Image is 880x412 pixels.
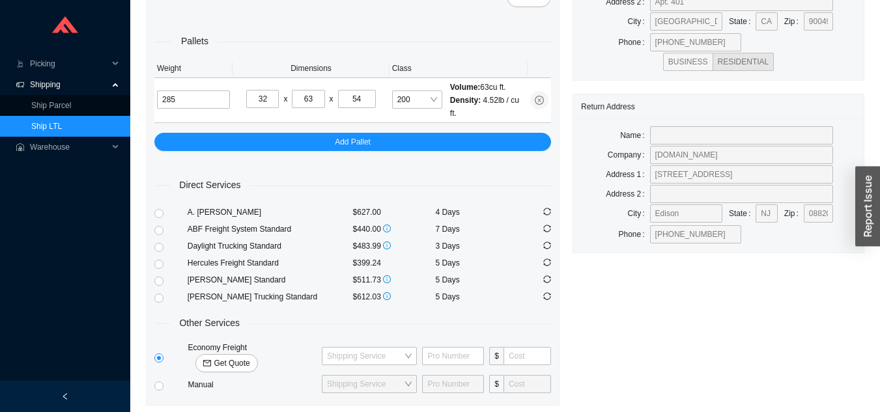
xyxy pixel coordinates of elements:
div: Economy Freight [185,341,319,372]
span: $ [489,375,504,393]
a: Ship Parcel [31,101,71,110]
input: W [292,90,324,108]
div: 3 Days [435,240,518,253]
label: Address 1 [606,165,649,184]
label: Address 2 [606,185,649,203]
span: info-circle [383,241,391,249]
div: [PERSON_NAME] Trucking Standard [188,290,353,303]
button: mailGet Quote [195,354,257,372]
label: Company [608,146,650,164]
span: sync [543,225,551,232]
label: State [729,12,756,31]
span: Direct Services [170,178,249,193]
div: Return Address [581,94,856,118]
div: 4.52 lb / cu ft. [450,94,525,120]
span: RESIDENTIAL [718,57,769,66]
span: Volume: [450,83,480,92]
span: left [61,392,69,400]
span: sync [543,241,551,249]
label: State [729,204,756,223]
span: $ [489,347,504,365]
label: Zip [784,12,804,31]
label: Phone [619,225,650,243]
input: Pro Number [422,375,484,393]
input: H [338,90,376,108]
div: x [283,92,287,105]
span: info-circle [383,292,391,300]
div: $440.00 [353,223,436,236]
div: 5 Days [435,256,518,269]
input: Pro Number [422,347,484,365]
span: Pallets [172,34,218,49]
span: Picking [30,53,108,74]
span: sync [543,292,551,300]
input: L [246,90,279,108]
label: Phone [619,33,650,51]
div: $483.99 [353,240,436,253]
span: sync [543,208,551,215]
div: $399.24 [353,256,436,269]
input: Cost [504,375,551,393]
span: Add Pallet [335,135,371,148]
span: Density: [450,96,481,105]
input: Cost [504,347,551,365]
div: Daylight Trucking Standard [188,240,353,253]
span: Warehouse [30,137,108,158]
span: sync [543,258,551,266]
div: x [330,92,334,105]
span: info-circle [383,275,391,283]
div: Hercules Freight Standard [188,256,353,269]
div: $511.73 [353,273,436,286]
div: 4 Days [435,206,518,219]
span: mail [203,359,211,368]
a: Ship LTL [31,122,62,131]
div: $627.00 [353,206,436,219]
span: 200 [397,91,437,108]
th: Dimensions [233,59,389,78]
div: 63 cu ft. [450,81,525,94]
label: Name [620,126,649,144]
span: Shipping [30,74,108,95]
div: [PERSON_NAME] Standard [188,273,353,286]
button: Add Pallet [154,133,551,151]
div: 5 Days [435,273,518,286]
button: close-circle [530,91,548,109]
div: 5 Days [435,290,518,303]
div: A. [PERSON_NAME] [188,206,353,219]
th: Class [390,59,528,78]
label: City [628,204,650,223]
span: Get Quote [214,357,249,370]
div: $612.03 [353,290,436,303]
div: ABF Freight System Standard [188,223,353,236]
label: Zip [784,204,804,223]
th: Weight [154,59,233,78]
div: 7 Days [435,223,518,236]
span: sync [543,275,551,283]
div: Manual [185,378,319,391]
span: BUSINESS [668,57,708,66]
label: City [628,12,650,31]
span: info-circle [383,225,391,232]
span: Other Services [170,316,249,331]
